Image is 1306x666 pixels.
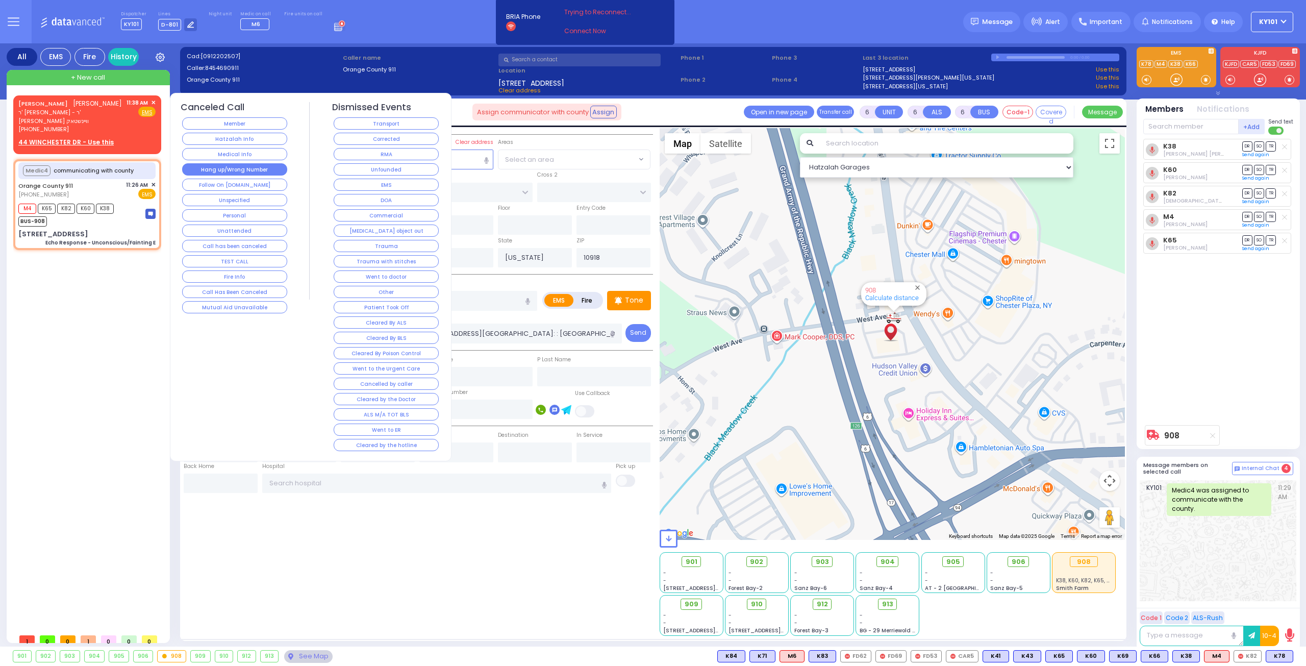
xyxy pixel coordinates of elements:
[1056,577,1114,584] span: K38, K60, K82, K65, M4
[334,148,439,160] button: RMA
[1163,166,1177,174] a: K60
[1096,65,1119,74] a: Use this
[1163,236,1177,244] a: K65
[1254,235,1264,245] span: SO
[334,194,439,206] button: DOA
[809,650,836,662] div: K83
[343,65,495,74] label: Orange County 911
[681,54,768,62] span: Phone 1
[1045,650,1073,662] div: K65
[1163,213,1174,220] a: M4
[1268,118,1293,126] span: Send text
[134,651,153,662] div: 906
[1099,471,1120,491] button: Map camera controls
[990,584,1023,592] span: Sanz Bay-5
[860,569,863,577] span: -
[498,86,541,94] span: Clear address
[1242,141,1252,151] span: DR
[1164,611,1190,624] button: Code 2
[564,8,645,17] span: Trying to Reconnect...
[990,577,993,584] span: -
[860,584,893,592] span: Sanz Bay-4
[1242,199,1269,205] a: Send again
[794,584,827,592] span: Sanz Bay-6
[1239,119,1265,134] button: +Add
[1223,60,1239,68] a: KJFD
[215,651,233,662] div: 910
[334,179,439,191] button: EMS
[1096,73,1119,82] a: Use this
[205,64,239,72] span: 8454690911
[145,209,156,219] img: message-box.svg
[564,27,645,36] a: Connect Now
[1242,235,1252,245] span: DR
[182,163,287,176] button: Hang up/Wrong Number
[142,109,153,116] u: EMS
[1045,650,1073,662] div: BLS
[1278,60,1296,68] a: FD69
[18,229,88,239] div: [STREET_ADDRESS]
[18,204,36,214] span: M4
[865,286,876,294] a: 908
[946,650,978,662] div: CAR5
[182,179,287,191] button: Follow On [DOMAIN_NAME]
[74,48,105,66] div: Fire
[19,635,35,643] span: 1
[915,654,920,659] img: red-radio-icon.svg
[1238,654,1243,659] img: red-radio-icon.svg
[498,78,564,86] span: [STREET_ADDRESS]
[1045,17,1060,27] span: Alert
[749,650,775,662] div: K71
[252,20,260,28] span: M6
[729,627,825,634] span: [STREET_ADDRESS][PERSON_NAME]
[1082,106,1123,118] button: Message
[182,117,287,130] button: Member
[18,138,114,146] u: 44 WINCHESTER DR - Use this
[81,635,96,643] span: 1
[109,651,129,662] div: 905
[1154,60,1167,68] a: M4
[1163,244,1208,252] span: Mordechai Weisz
[845,654,850,659] img: red-radio-icon.svg
[911,650,942,662] div: FD53
[1137,51,1216,58] label: EMS
[182,133,287,145] button: Hatzalah Info
[772,54,860,62] span: Phone 3
[343,54,495,62] label: Caller name
[1184,60,1198,68] a: K66
[1167,483,1271,516] div: Medic4 was assigned to communicate with the county.
[794,577,797,584] span: -
[261,651,279,662] div: 913
[334,408,439,421] button: ALS M/A TOT BLS
[334,240,439,252] button: Trauma
[18,100,68,108] a: [PERSON_NAME]
[1090,17,1122,27] span: Important
[1242,245,1269,252] a: Send again
[1077,650,1105,662] div: BLS
[334,225,439,237] button: [MEDICAL_DATA] object out
[1191,611,1224,624] button: ALS-Rush
[96,204,114,214] span: K38
[809,650,836,662] div: BLS
[751,599,763,609] span: 910
[1145,104,1184,115] button: Members
[729,611,732,619] span: -
[663,577,666,584] span: -
[1163,189,1176,197] a: K82
[537,356,571,364] label: P Last Name
[662,527,696,540] a: Open this area in Google Maps (opens a new window)
[663,584,760,592] span: [STREET_ADDRESS][PERSON_NAME]
[590,106,617,118] button: Assign
[925,584,1000,592] span: AT - 2 [GEOGRAPHIC_DATA]
[184,462,214,471] label: Back Home
[182,286,287,298] button: Call Has Been Canceled
[983,650,1009,662] div: BLS
[1232,462,1293,475] button: Internal Chat 4
[1013,650,1041,662] div: K43
[1002,106,1033,118] button: Code-1
[663,619,666,627] span: -
[625,295,643,306] p: Tone
[946,557,960,567] span: 905
[880,654,885,659] img: red-radio-icon.svg
[73,99,122,108] span: [PERSON_NAME]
